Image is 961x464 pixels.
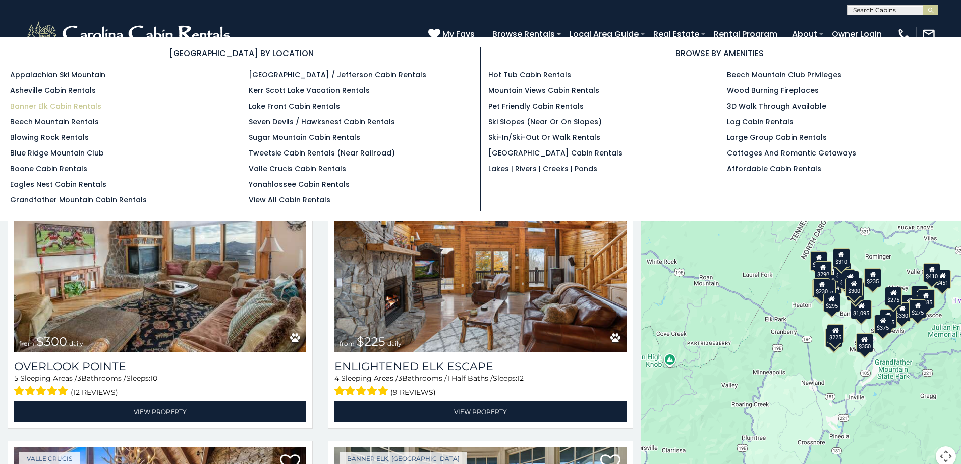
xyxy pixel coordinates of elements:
a: Lake Front Cabin Rentals [249,101,340,111]
a: Rental Program [709,25,782,43]
div: $305 [812,279,829,298]
a: Large Group Cabin Rentals [727,132,827,142]
a: Enlightened Elk Escape [334,359,627,373]
a: Kerr Scott Lake Vacation Rentals [249,85,370,95]
span: $300 [36,334,67,349]
span: 3 [77,374,81,383]
a: Overlook Pointe from $300 daily [14,156,306,352]
a: Yonahlossee Cabin Rentals [249,179,350,189]
a: Wood Burning Fireplaces [727,85,819,95]
div: $451 [934,269,951,288]
a: Overlook Pointe [14,359,306,373]
div: $1,095 [851,300,872,319]
div: $720 [811,251,828,270]
div: $230 [814,278,831,297]
a: Beech Mountain Club Privileges [727,70,841,80]
span: 12 [517,374,524,383]
a: Lakes | Rivers | Creeks | Ponds [488,164,597,174]
div: $295 [823,293,840,312]
a: Blowing Rock Rentals [10,132,89,142]
a: Cottages and Romantic Getaways [727,148,856,158]
div: $460 [838,269,856,288]
div: $355 [825,328,842,347]
a: Mountain Views Cabin Rentals [488,85,599,95]
span: My Favs [442,28,475,40]
div: $424 [825,275,842,294]
a: Tweetsie Cabin Rentals (Near Railroad) [249,148,395,158]
a: Sugar Mountain Cabin Rentals [249,132,360,142]
a: My Favs [428,28,477,41]
a: [GEOGRAPHIC_DATA] Cabin Rentals [488,148,623,158]
a: View Property [14,401,306,422]
a: Grandfather Mountain Cabin Rentals [10,195,147,205]
a: Affordable Cabin Rentals [727,164,821,174]
a: Enlightened Elk Escape from $225 daily [334,156,627,352]
div: $375 [875,315,892,334]
a: Real Estate [648,25,704,43]
h3: BROWSE BY AMENITIES [488,47,951,60]
a: Asheville Cabin Rentals [10,85,96,95]
div: $225 [827,324,844,343]
a: View Property [334,401,627,422]
div: $310 [833,248,850,267]
a: Log Cabin Rentals [727,117,794,127]
div: Sleeping Areas / Bathrooms / Sleeps: [334,373,627,399]
span: daily [387,340,402,347]
img: White-1-2.png [25,19,235,49]
div: $275 [885,287,902,306]
a: About [787,25,822,43]
img: Overlook Pointe [14,156,306,352]
a: Appalachian Ski Mountain [10,70,105,80]
a: Eagles Nest Cabin Rentals [10,179,106,189]
a: Blue Ridge Mountain Club [10,148,104,158]
a: Ski Slopes (Near or On Slopes) [488,117,602,127]
a: Valle Crucis Cabin Rentals [249,164,346,174]
a: Owner Login [827,25,887,43]
span: 3 [398,374,402,383]
a: 3D Walk Through Available [727,101,826,111]
span: (12 reviews) [71,386,118,399]
a: Ski-in/Ski-Out or Walk Rentals [488,132,600,142]
a: Banner Elk Cabin Rentals [10,101,101,111]
div: $330 [894,302,911,322]
img: mail-regular-white.png [922,27,936,41]
a: View All Cabin Rentals [249,195,330,205]
div: $300 [845,278,863,297]
div: $410 [924,263,941,282]
a: Local Area Guide [564,25,644,43]
span: 10 [150,374,157,383]
div: $235 [865,268,882,287]
span: 5 [14,374,18,383]
span: $225 [357,334,385,349]
span: 4 [334,374,339,383]
div: $400 [901,294,919,314]
a: Boone Cabin Rentals [10,164,87,174]
span: from [340,340,355,347]
div: $275 [910,299,927,318]
img: phone-regular-white.png [897,27,911,41]
div: $535 [834,262,852,281]
div: $305 [880,308,897,328]
h3: [GEOGRAPHIC_DATA] BY LOCATION [10,47,473,60]
span: 1 Half Baths / [447,374,493,383]
a: Hot Tub Cabin Rentals [488,70,571,80]
div: $350 [856,333,873,352]
a: Seven Devils / Hawksnest Cabin Rentals [249,117,395,127]
div: $170 [847,281,865,300]
a: [GEOGRAPHIC_DATA] / Jefferson Cabin Rentals [249,70,426,80]
a: Browse Rentals [487,25,560,43]
div: $400 [912,285,929,304]
div: $485 [918,289,935,308]
a: Pet Friendly Cabin Rentals [488,101,584,111]
span: from [19,340,34,347]
img: Enlightened Elk Escape [334,156,627,352]
span: (9 reviews) [390,386,436,399]
div: $290 [815,261,832,280]
a: Beech Mountain Rentals [10,117,99,127]
div: $570 [842,270,859,289]
div: Sleeping Areas / Bathrooms / Sleeps: [14,373,306,399]
span: daily [69,340,83,347]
